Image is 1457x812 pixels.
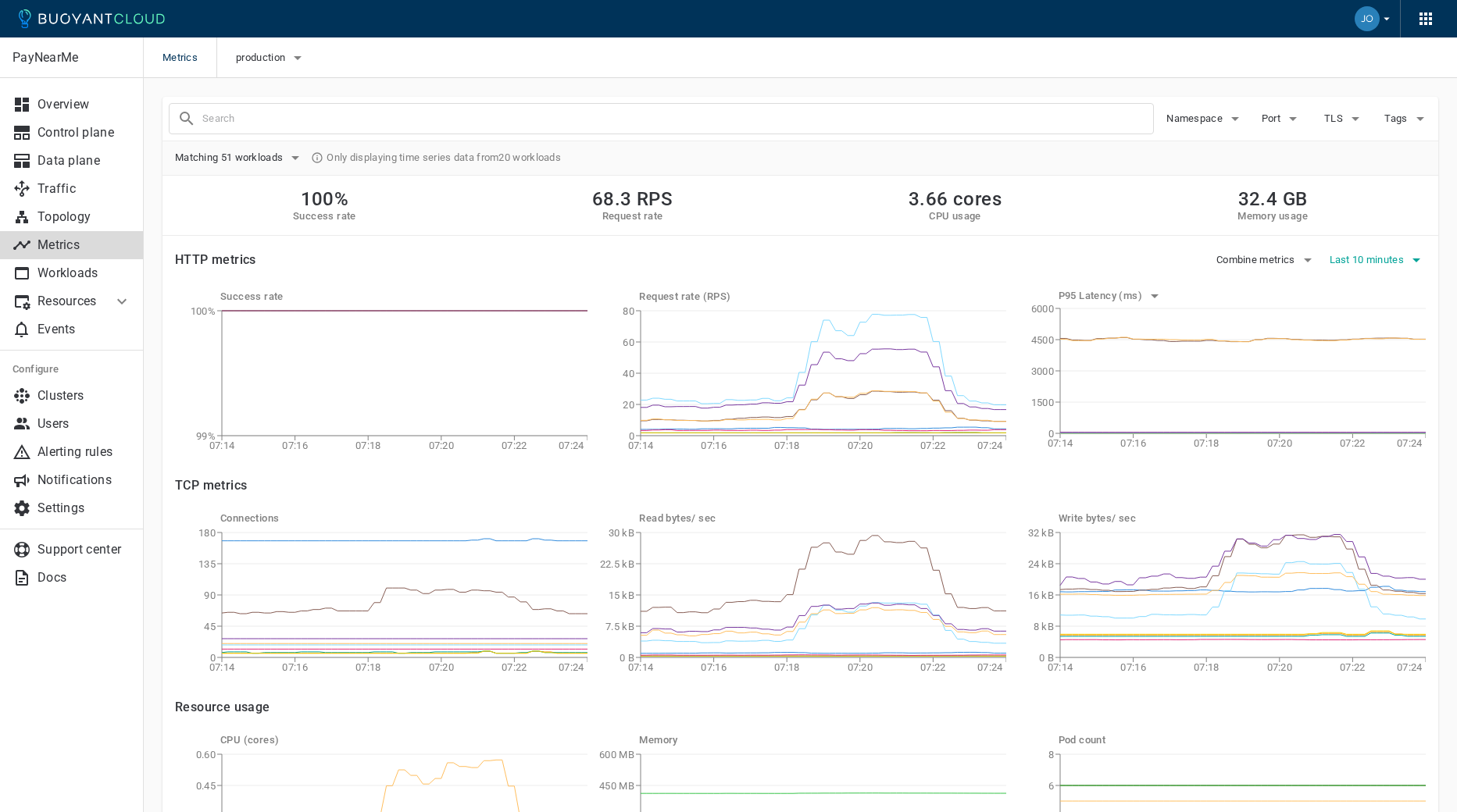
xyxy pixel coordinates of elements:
p: PayNearMe [12,50,130,66]
tspan: 07:20 [1266,661,1292,673]
span: Combine metrics [1216,254,1298,266]
tspan: 8 [1048,749,1053,760]
button: TLS [1320,107,1370,130]
tspan: 07:22 [1340,437,1366,449]
tspan: 3000 [1030,365,1053,377]
tspan: 0 [629,430,634,442]
tspan: 0.45 [196,780,216,792]
tspan: 07:14 [1047,661,1073,673]
tspan: 07:16 [702,661,727,673]
p: Events [37,322,131,337]
tspan: 07:16 [282,661,308,673]
h4: HTTP metrics [175,252,256,268]
tspan: 07:16 [1120,437,1146,449]
tspan: 07:22 [920,440,946,451]
tspan: 07:20 [1266,437,1292,449]
tspan: 90 [204,589,216,601]
tspan: 6000 [1030,303,1053,315]
span: Matching 51 workloads [175,151,286,164]
h5: Connections [220,512,587,525]
tspan: 07:22 [502,661,527,673]
tspan: 07:20 [848,661,873,673]
button: Matching 51 workloads [175,146,305,169]
h5: Success rate [293,210,356,223]
h5: Request rate (RPS) [639,290,1006,303]
tspan: 40 [623,368,635,379]
tspan: 07:14 [1047,437,1073,449]
p: Resources [37,294,100,309]
tspan: 99% [196,430,216,442]
tspan: 07:16 [702,440,727,451]
tspan: 07:14 [209,440,235,451]
tspan: 07:20 [429,661,455,673]
tspan: 30 kB [609,527,635,539]
h5: Request rate [592,210,673,223]
tspan: 7.5 kB [606,621,635,632]
button: P95 Latency (ms) [1059,284,1164,308]
p: Settings [37,500,131,516]
tspan: 07:24 [559,661,584,673]
tspan: 6 [1048,780,1053,792]
tspan: 0 B [1039,652,1054,664]
tspan: 22.5 kB [600,558,634,570]
h5: Memory usage [1237,210,1308,223]
p: Traffic [37,181,131,197]
h5: Write bytes / sec [1059,512,1426,525]
span: TLS [1324,112,1346,125]
tspan: 07:16 [282,440,308,451]
p: Metrics [37,237,131,253]
tspan: 07:14 [628,661,654,673]
tspan: 450 MB [600,780,635,792]
tspan: 07:14 [628,440,654,451]
h2: 68.3 RPS [592,188,673,210]
tspan: 8 kB [1033,621,1053,632]
tspan: 135 [198,558,216,570]
h5: Read bytes / sec [639,512,1006,525]
tspan: 07:18 [774,661,800,673]
p: Alerting rules [37,444,131,460]
tspan: 07:24 [1397,437,1423,449]
tspan: 16 kB [1027,589,1054,601]
span: Port [1262,112,1284,125]
h5: Pod count [1059,734,1426,746]
p: Users [37,416,131,432]
p: Data plane [37,153,131,169]
tspan: 20 [623,399,635,411]
span: Metrics [162,37,216,78]
tspan: 60 [623,337,635,348]
tspan: 07:22 [920,661,946,673]
input: Search [202,108,1153,130]
button: Port [1257,107,1307,130]
span: Namespace [1166,112,1226,125]
tspan: 45 [204,621,216,632]
tspan: 600 MB [600,749,635,760]
p: Docs [37,570,131,586]
p: Workloads [37,265,131,281]
h2: 3.66 cores [909,188,1002,210]
h5: P95 Latency (ms) [1059,290,1145,302]
tspan: 15 kB [609,589,635,601]
h2: 100% [293,188,356,210]
tspan: 07:14 [209,661,235,673]
button: Namespace [1166,107,1245,130]
tspan: 07:18 [355,440,381,451]
p: Topology [37,209,131,225]
p: Control plane [37,125,131,141]
tspan: 07:18 [355,661,381,673]
tspan: 07:20 [429,440,455,451]
p: Support center [37,542,131,557]
tspan: 24 kB [1027,558,1054,570]
tspan: 07:24 [559,440,584,451]
tspan: 0 [1048,428,1053,440]
h4: TCP metrics [175,478,1426,493]
button: Tags [1382,107,1432,130]
h5: Success rate [220,290,587,303]
tspan: 07:22 [502,440,527,451]
tspan: 07:18 [774,440,800,451]
h2: 32.4 GB [1237,188,1308,210]
img: Jordan Gregory [1355,6,1380,31]
p: Clusters [37,388,131,404]
tspan: 0 [210,652,216,664]
button: Last 10 minutes [1330,248,1427,272]
tspan: 07:18 [1194,661,1220,673]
